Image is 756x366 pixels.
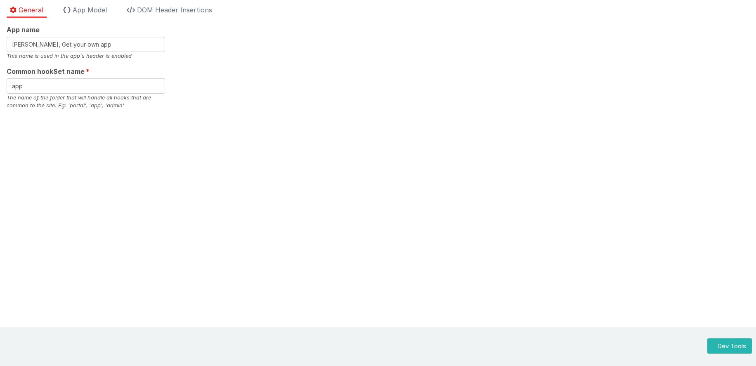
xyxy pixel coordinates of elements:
[73,6,107,14] span: App Model
[707,338,752,354] button: Dev Tools
[7,25,40,35] span: App name
[7,66,85,76] span: Common hookSet name
[19,6,43,14] span: General
[7,94,165,109] div: The name of the folder that will handle all hooks that are common to the site. Eg: 'portal', 'app...
[7,52,165,60] div: This name is used in the app's header is enabled
[137,6,212,14] span: DOM Header Insertions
